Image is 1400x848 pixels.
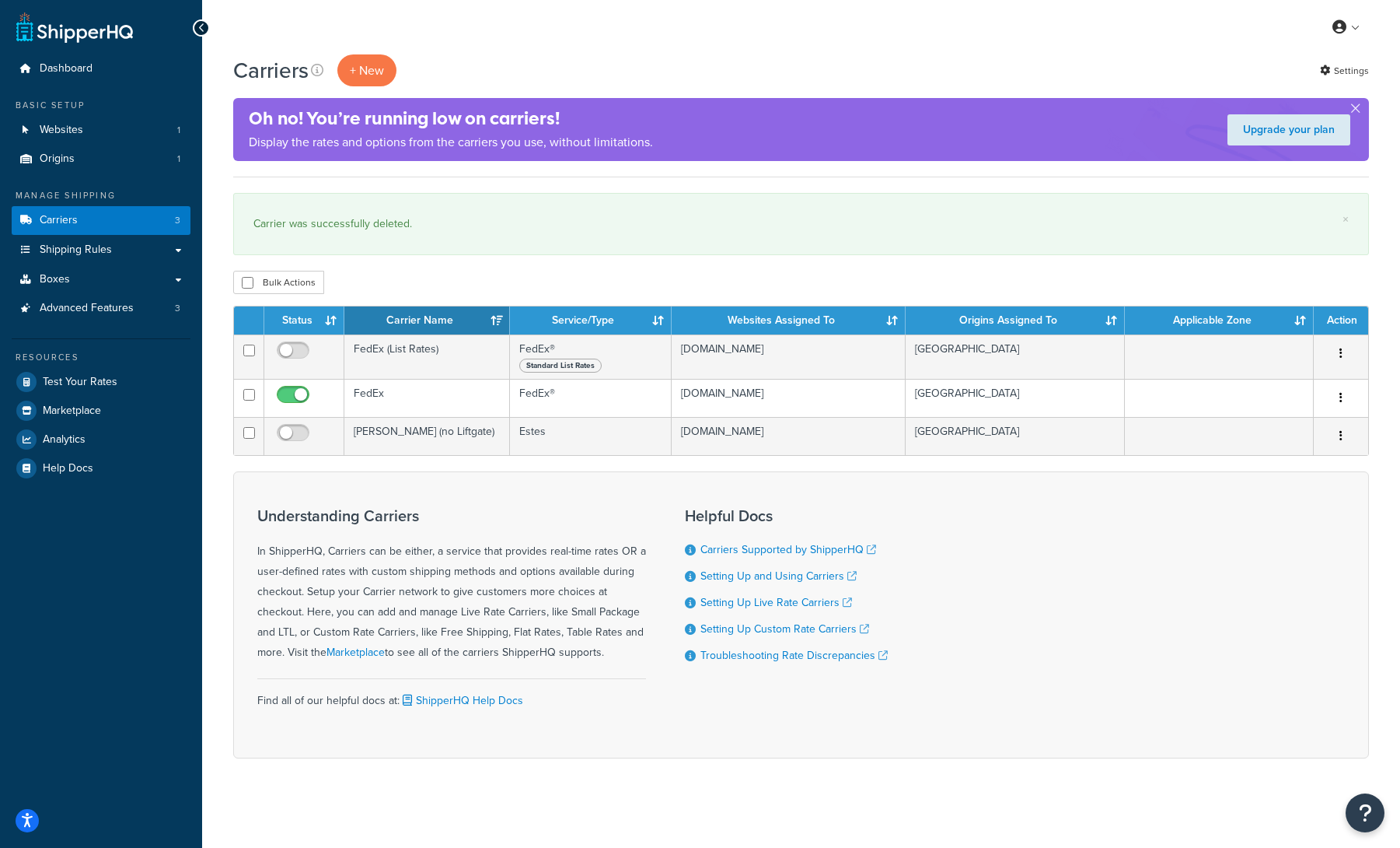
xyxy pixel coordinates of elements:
span: Origins [40,152,75,166]
td: FedEx [344,379,510,417]
a: ShipperHQ Home [16,12,133,43]
th: Origins Assigned To: activate to sort column ascending [906,307,1125,335]
button: Open Resource Center [1346,794,1384,832]
button: Bulk Actions [233,271,324,294]
a: Dashboard [12,54,190,83]
button: + New [337,54,396,86]
a: Marketplace [326,644,385,661]
span: Boxes [40,273,70,286]
th: Websites Assigned To: activate to sort column ascending [672,307,906,335]
th: Status: activate to sort column ascending [264,307,344,335]
h4: Oh no! You’re running low on carriers! [249,106,653,131]
div: Basic Setup [12,99,190,112]
span: 1 [177,152,180,166]
a: Advanced Features 3 [12,294,190,323]
th: Carrier Name: activate to sort column ascending [344,307,510,335]
a: Analytics [12,426,190,454]
a: × [1342,213,1349,226]
div: Resources [12,351,190,364]
th: Applicable Zone: activate to sort column ascending [1125,307,1314,335]
span: Dashboard [40,62,93,75]
span: Analytics [43,433,86,447]
li: Origins [12,145,190,173]
a: Setting Up Custom Rate Carriers [700,621,869,637]
a: Test Your Rates [12,368,190,396]
td: [PERSON_NAME] (no Liftgate) [344,417,510,455]
div: Manage Shipping [12,189,190,202]
td: [GEOGRAPHIC_DATA] [906,379,1125,417]
h1: Carriers [233,55,309,86]
a: Setting Up and Using Carriers [700,568,857,584]
td: [GEOGRAPHIC_DATA] [906,335,1125,379]
a: Settings [1320,60,1369,82]
p: Display the rates and options from the carriers you use, without limitations. [249,131,653,153]
a: Upgrade your plan [1227,114,1350,145]
th: Action [1314,307,1368,335]
a: Carriers Supported by ShipperHQ [700,541,876,558]
a: Boxes [12,265,190,294]
a: Marketplace [12,397,190,425]
li: Carriers [12,206,190,235]
th: Service/Type: activate to sort column ascending [510,307,672,335]
a: Help Docs [12,454,190,482]
div: Carrier was successfully deleted. [253,213,1349,235]
div: In ShipperHQ, Carriers can be either, a service that provides real-time rates OR a user-defined r... [257,507,646,663]
span: 1 [177,124,180,137]
span: Websites [40,124,83,137]
span: Shipping Rules [40,244,112,257]
td: [GEOGRAPHIC_DATA] [906,417,1125,455]
h3: Helpful Docs [685,507,888,524]
td: FedEx (List Rates) [344,335,510,379]
a: Shipping Rules [12,236,190,265]
h3: Understanding Carriers [257,507,646,524]
span: 3 [175,214,180,227]
a: ShipperHQ Help Docs [400,692,523,709]
a: Websites 1 [12,116,190,145]
a: Troubleshooting Rate Discrepancies [700,647,888,664]
li: Advanced Features [12,294,190,323]
span: Marketplace [43,405,101,418]
td: FedEx® [510,379,672,417]
span: Help Docs [43,462,93,475]
td: FedEx® [510,335,672,379]
span: Advanced Features [40,302,134,315]
div: Find all of our helpful docs at: [257,678,646,711]
a: Carriers 3 [12,206,190,235]
td: [DOMAIN_NAME] [672,335,906,379]
span: 3 [175,302,180,315]
a: Setting Up Live Rate Carriers [700,594,852,611]
span: Test Your Rates [43,376,117,389]
li: Websites [12,116,190,145]
td: [DOMAIN_NAME] [672,417,906,455]
span: Standard List Rates [519,359,602,373]
td: [DOMAIN_NAME] [672,379,906,417]
a: Origins 1 [12,145,190,173]
span: Carriers [40,214,78,227]
td: Estes [510,417,672,455]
